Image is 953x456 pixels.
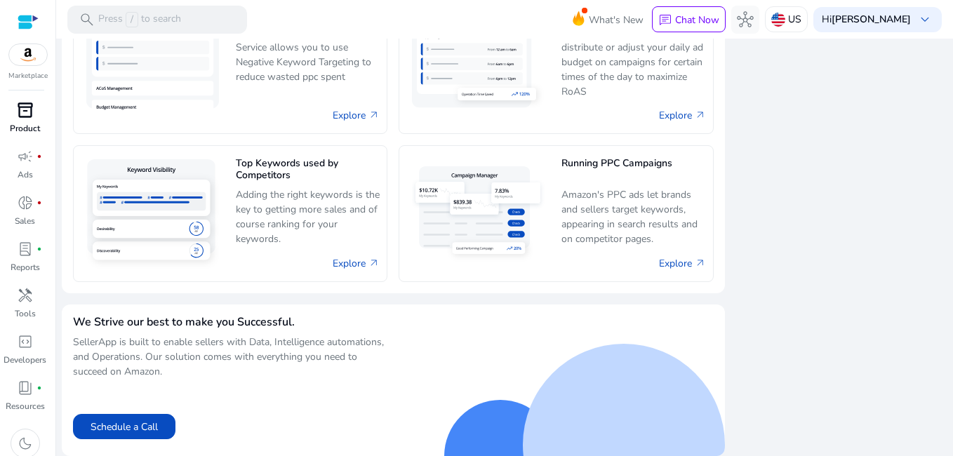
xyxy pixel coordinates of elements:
[333,256,380,271] a: Explore
[36,385,42,391] span: fiber_manual_record
[695,257,706,269] span: arrow_outward
[788,7,801,32] p: US
[73,316,393,329] h4: We Strive our best to make you Successful.
[79,11,95,28] span: search
[333,108,380,123] a: Explore
[8,71,48,81] p: Marketplace
[17,102,34,119] span: inventory_2
[832,13,911,26] b: [PERSON_NAME]
[406,161,550,267] img: Running PPC Campaigns
[589,8,644,32] span: What's New
[695,109,706,121] span: arrow_outward
[659,108,706,123] a: Explore
[675,13,719,27] p: Chat Now
[18,168,33,181] p: Ads
[36,246,42,252] span: fiber_manual_record
[561,187,705,247] p: Amazon's PPC ads let brands and sellers target keywords, appearing in search results and on compe...
[658,13,672,27] span: chat
[236,187,380,247] p: Adding the right keywords is the key to getting more sales and of course ranking for your keywords.
[561,158,705,182] h5: Running PPC Campaigns
[9,44,47,65] img: amazon.svg
[368,109,380,121] span: arrow_outward
[98,12,181,27] p: Press to search
[15,215,35,227] p: Sales
[15,307,36,320] p: Tools
[36,154,42,159] span: fiber_manual_record
[81,154,225,274] img: Top Keywords used by Competitors
[17,333,34,350] span: code_blocks
[17,435,34,452] span: dark_mode
[4,354,46,366] p: Developers
[17,194,34,211] span: donut_small
[731,6,759,34] button: hub
[6,400,45,413] p: Resources
[822,15,911,25] p: Hi
[17,380,34,396] span: book_4
[10,122,40,135] p: Product
[36,200,42,206] span: fiber_manual_record
[17,148,34,165] span: campaign
[771,13,785,27] img: us.svg
[659,256,706,271] a: Explore
[737,11,754,28] span: hub
[236,158,380,182] h5: Top Keywords used by Competitors
[368,257,380,269] span: arrow_outward
[73,335,393,379] p: SellerApp is built to enable sellers with Data, Intelligence automations, and Operations. Our sol...
[17,241,34,257] span: lab_profile
[406,4,550,114] img: Day Parting Rules
[652,6,726,33] button: chatChat Now
[236,25,380,85] p: SellerApp AI-based Automation Service allows you to use Negative Keyword Targeting to reduce wast...
[73,414,175,439] button: Schedule a Call
[917,11,933,28] span: keyboard_arrow_down
[126,12,138,27] span: /
[11,261,40,274] p: Reports
[17,287,34,304] span: handyman
[561,25,705,99] p: Day parting helps you to distribute or adjust your daily ad budget on campaigns for certain times...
